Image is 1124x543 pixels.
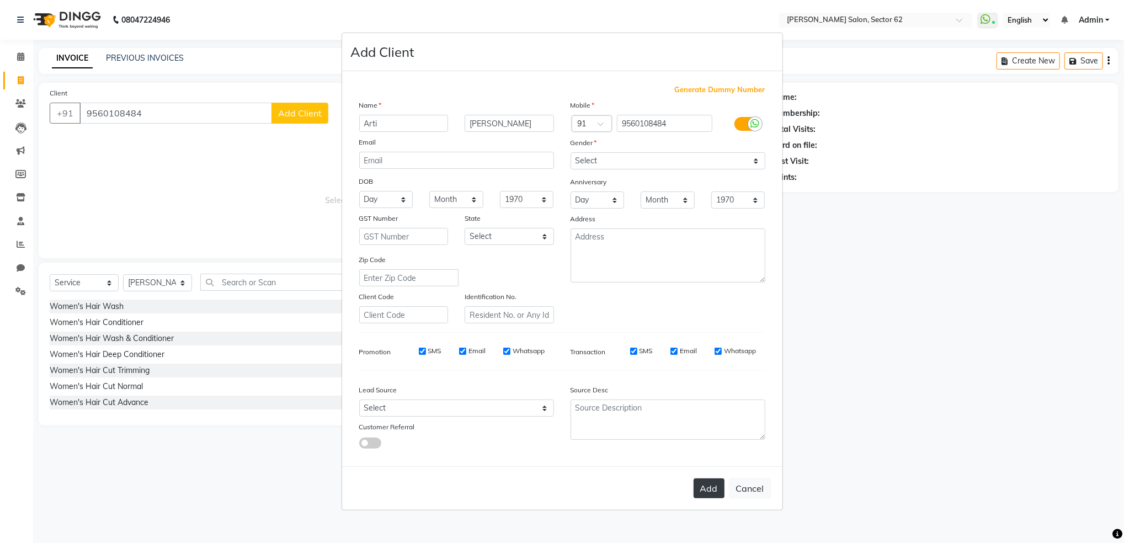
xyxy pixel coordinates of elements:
label: Promotion [359,347,391,357]
label: Gender [571,138,597,148]
label: Mobile [571,100,595,110]
label: Email [468,346,486,356]
input: Mobile [617,115,712,132]
span: Generate Dummy Number [675,84,765,95]
label: Anniversary [571,177,607,187]
input: First Name [359,115,449,132]
button: Cancel [729,478,771,499]
label: Whatsapp [513,346,545,356]
input: GST Number [359,228,449,245]
input: Last Name [465,115,554,132]
input: Enter Zip Code [359,269,459,286]
label: State [465,214,481,223]
label: Customer Referral [359,422,415,432]
label: SMS [428,346,441,356]
label: Email [680,346,697,356]
h4: Add Client [351,42,414,62]
button: Add [694,478,725,498]
label: Lead Source [359,385,397,395]
input: Email [359,152,554,169]
label: SMS [640,346,653,356]
label: Source Desc [571,385,609,395]
input: Client Code [359,306,449,323]
label: Address [571,214,596,224]
label: GST Number [359,214,398,223]
label: Email [359,137,376,147]
label: Client Code [359,292,395,302]
input: Resident No. or Any Id [465,306,554,323]
label: Identification No. [465,292,516,302]
label: Name [359,100,382,110]
label: DOB [359,177,374,187]
label: Transaction [571,347,606,357]
label: Whatsapp [724,346,756,356]
label: Zip Code [359,255,386,265]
